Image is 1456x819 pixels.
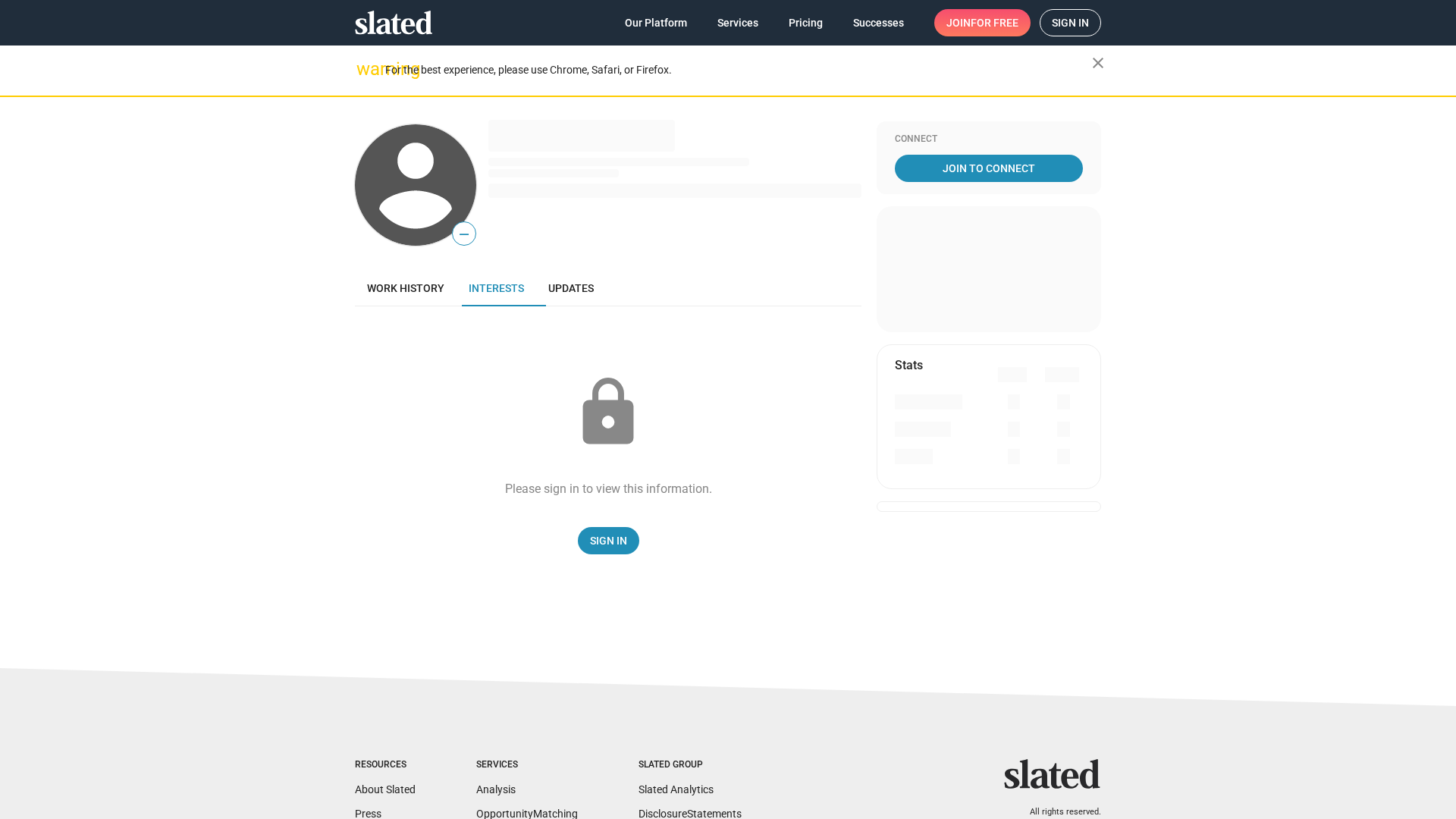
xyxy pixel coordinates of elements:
[625,9,687,36] span: Our Platform
[717,9,758,36] span: Services
[1040,9,1101,36] a: Sign in
[1052,10,1089,36] span: Sign in
[453,224,475,244] span: —
[1089,54,1107,72] mat-icon: close
[705,9,770,36] a: Services
[355,270,457,306] a: Work history
[841,9,916,36] a: Successes
[853,9,904,36] span: Successes
[895,357,923,373] mat-card-title: Stats
[971,9,1018,36] span: for free
[570,375,646,450] mat-icon: lock
[476,759,578,771] div: Services
[536,270,606,306] a: Updates
[476,783,516,795] a: Analysis
[895,155,1083,182] a: Join To Connect
[639,759,742,771] div: Slated Group
[639,783,714,795] a: Slated Analytics
[590,527,627,554] span: Sign In
[505,481,712,497] div: Please sign in to view this information.
[613,9,699,36] a: Our Platform
[355,759,416,771] div: Resources
[457,270,536,306] a: Interests
[469,282,524,294] span: Interests
[367,282,444,294] span: Work history
[385,60,1092,80] div: For the best experience, please use Chrome, Safari, or Firefox.
[777,9,835,36] a: Pricing
[895,133,1083,146] div: Connect
[355,783,416,795] a: About Slated
[548,282,594,294] span: Updates
[356,60,375,78] mat-icon: warning
[934,9,1031,36] a: Joinfor free
[946,9,1018,36] span: Join
[578,527,639,554] a: Sign In
[898,155,1080,182] span: Join To Connect
[789,9,823,36] span: Pricing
